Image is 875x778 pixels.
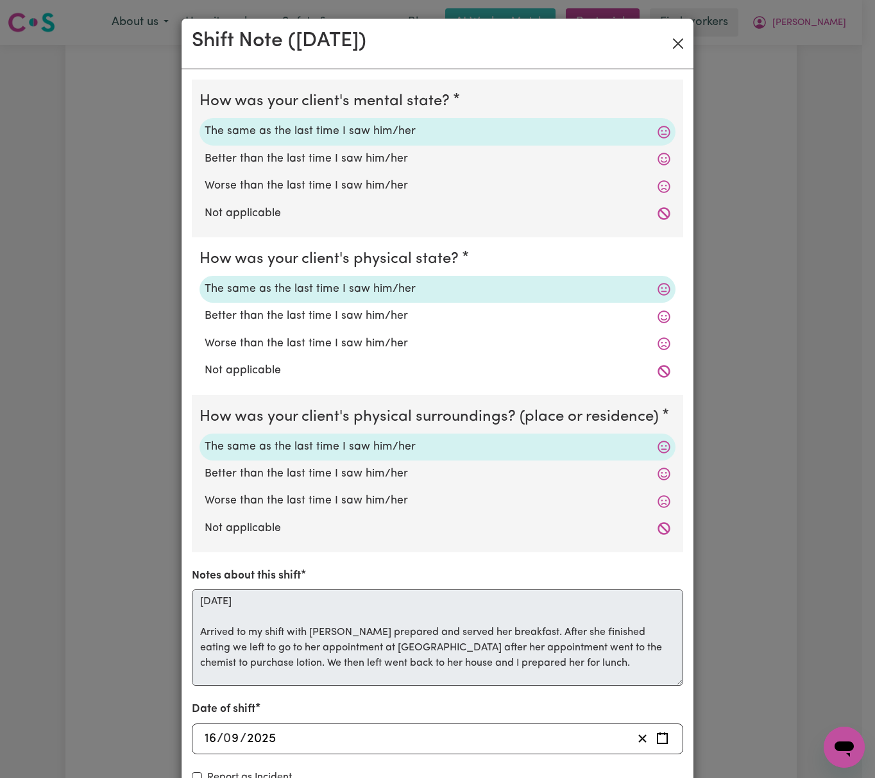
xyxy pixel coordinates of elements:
textarea: [DATE] Arrived to my shift with [PERSON_NAME] prepared and served her breakfast. After she finish... [192,589,683,686]
label: Better than the last time I saw him/her [205,466,670,482]
button: Clear date of shift [633,729,652,748]
legend: How was your client's mental state? [200,90,455,113]
label: Better than the last time I saw him/her [205,308,670,325]
label: Worse than the last time I saw him/her [205,335,670,352]
label: Notes about this shift [192,568,301,584]
input: -- [224,729,240,748]
input: ---- [246,729,276,748]
iframe: Button to launch messaging window [824,727,865,768]
legend: How was your client's physical state? [200,248,464,271]
label: Not applicable [205,362,670,379]
span: 0 [223,732,231,745]
span: / [240,732,246,746]
h2: Shift Note ( [DATE] ) [192,29,366,53]
label: Not applicable [205,520,670,537]
label: The same as the last time I saw him/her [205,123,670,140]
label: The same as the last time I saw him/her [205,439,670,455]
label: Worse than the last time I saw him/her [205,493,670,509]
label: Worse than the last time I saw him/her [205,178,670,194]
label: Date of shift [192,701,255,718]
span: / [217,732,223,746]
label: Not applicable [205,205,670,222]
legend: How was your client's physical surroundings? (place or residence) [200,405,664,428]
label: Better than the last time I saw him/her [205,151,670,167]
input: -- [204,729,217,748]
button: Close [668,33,688,54]
button: Enter the date of shift [652,729,672,748]
label: The same as the last time I saw him/her [205,281,670,298]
